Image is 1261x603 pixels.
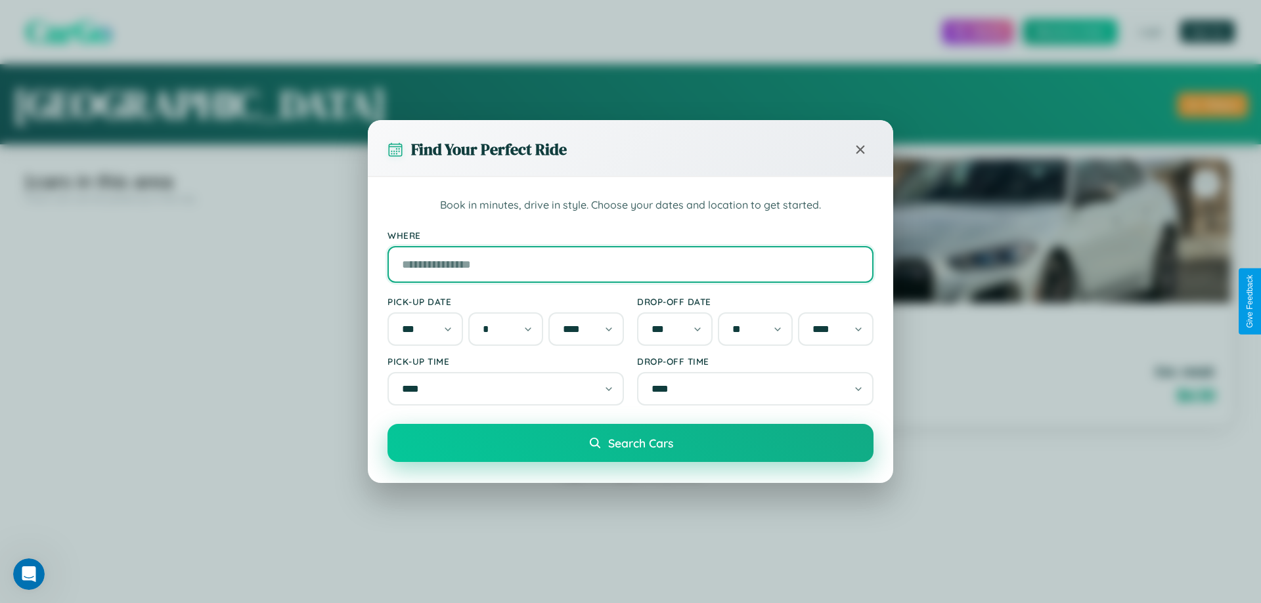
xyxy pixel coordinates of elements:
[637,296,874,307] label: Drop-off Date
[387,296,624,307] label: Pick-up Date
[637,356,874,367] label: Drop-off Time
[387,356,624,367] label: Pick-up Time
[387,197,874,214] p: Book in minutes, drive in style. Choose your dates and location to get started.
[387,424,874,462] button: Search Cars
[608,436,673,450] span: Search Cars
[411,138,567,160] h3: Find Your Perfect Ride
[387,230,874,241] label: Where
